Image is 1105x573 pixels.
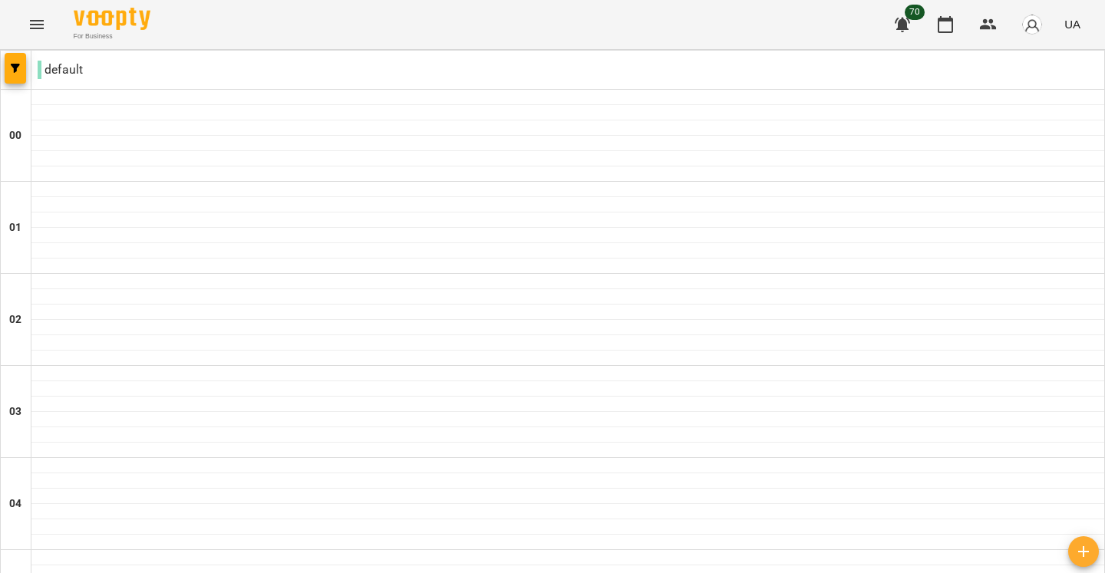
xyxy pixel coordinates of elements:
[9,496,21,512] h6: 04
[38,61,83,79] p: default
[9,127,21,144] h6: 00
[905,5,925,20] span: 70
[74,8,150,30] img: Voopty Logo
[18,6,55,43] button: Menu
[9,219,21,236] h6: 01
[9,311,21,328] h6: 02
[1068,536,1099,567] button: Створити урок
[1058,10,1087,38] button: UA
[1064,16,1080,32] span: UA
[9,403,21,420] h6: 03
[1021,14,1043,35] img: avatar_s.png
[74,31,150,41] span: For Business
